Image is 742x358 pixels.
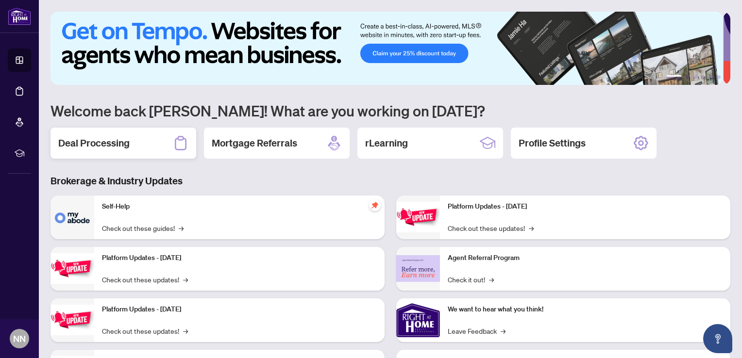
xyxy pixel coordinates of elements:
img: Platform Updates - September 16, 2025 [51,253,94,284]
p: Platform Updates - [DATE] [448,201,723,212]
img: Slide 0 [51,12,723,85]
a: Leave Feedback→ [448,325,506,336]
a: Check out these updates!→ [102,274,188,285]
img: Self-Help [51,195,94,239]
span: → [183,325,188,336]
h2: Profile Settings [519,136,586,150]
button: 5 [709,75,713,79]
p: Platform Updates - [DATE] [102,253,377,263]
img: Platform Updates - July 21, 2025 [51,305,94,335]
h2: rLearning [365,136,408,150]
img: We want to hear what you think! [396,298,440,342]
button: 1 [666,75,682,79]
h2: Mortgage Referrals [212,136,297,150]
h1: Welcome back [PERSON_NAME]! What are you working on [DATE]? [51,101,730,120]
button: 4 [701,75,705,79]
p: Agent Referral Program [448,253,723,263]
button: 2 [686,75,690,79]
p: Self-Help [102,201,377,212]
button: 3 [693,75,697,79]
img: Platform Updates - June 23, 2025 [396,202,440,232]
a: Check out these guides!→ [102,223,184,233]
button: 6 [717,75,721,79]
span: → [183,274,188,285]
a: Check it out!→ [448,274,494,285]
span: → [501,325,506,336]
p: We want to hear what you think! [448,304,723,315]
h2: Deal Processing [58,136,130,150]
span: → [489,274,494,285]
span: pushpin [369,199,381,211]
span: → [179,223,184,233]
span: NN [13,332,26,345]
h3: Brokerage & Industry Updates [51,174,730,188]
a: Check out these updates!→ [448,223,534,233]
p: Platform Updates - [DATE] [102,304,377,315]
a: Check out these updates!→ [102,325,188,336]
img: logo [8,7,31,25]
img: Agent Referral Program [396,255,440,282]
button: Open asap [703,324,732,353]
span: → [529,223,534,233]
